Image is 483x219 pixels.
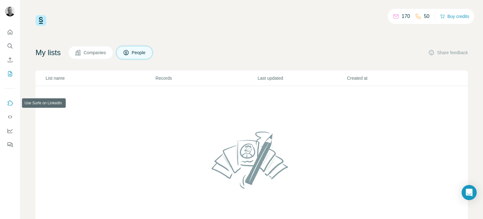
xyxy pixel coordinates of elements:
[5,139,15,150] button: Feedback
[5,68,15,79] button: My lists
[5,111,15,123] button: Use Surfe API
[84,49,107,56] span: Companies
[36,15,46,26] img: Surfe Logo
[258,75,346,81] p: Last updated
[132,49,146,56] span: People
[46,75,155,81] p: List name
[402,13,410,20] p: 170
[36,48,61,58] h4: My lists
[209,126,295,193] img: No lists found
[440,12,469,21] button: Buy credits
[428,49,468,56] button: Share feedback
[462,185,477,200] div: Open Intercom Messenger
[156,75,257,81] p: Records
[5,54,15,66] button: Enrich CSV
[5,26,15,38] button: Quick start
[347,75,436,81] p: Created at
[5,125,15,136] button: Dashboard
[5,6,15,16] img: Avatar
[424,13,430,20] p: 50
[5,40,15,52] button: Search
[5,97,15,109] button: Use Surfe on LinkedIn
